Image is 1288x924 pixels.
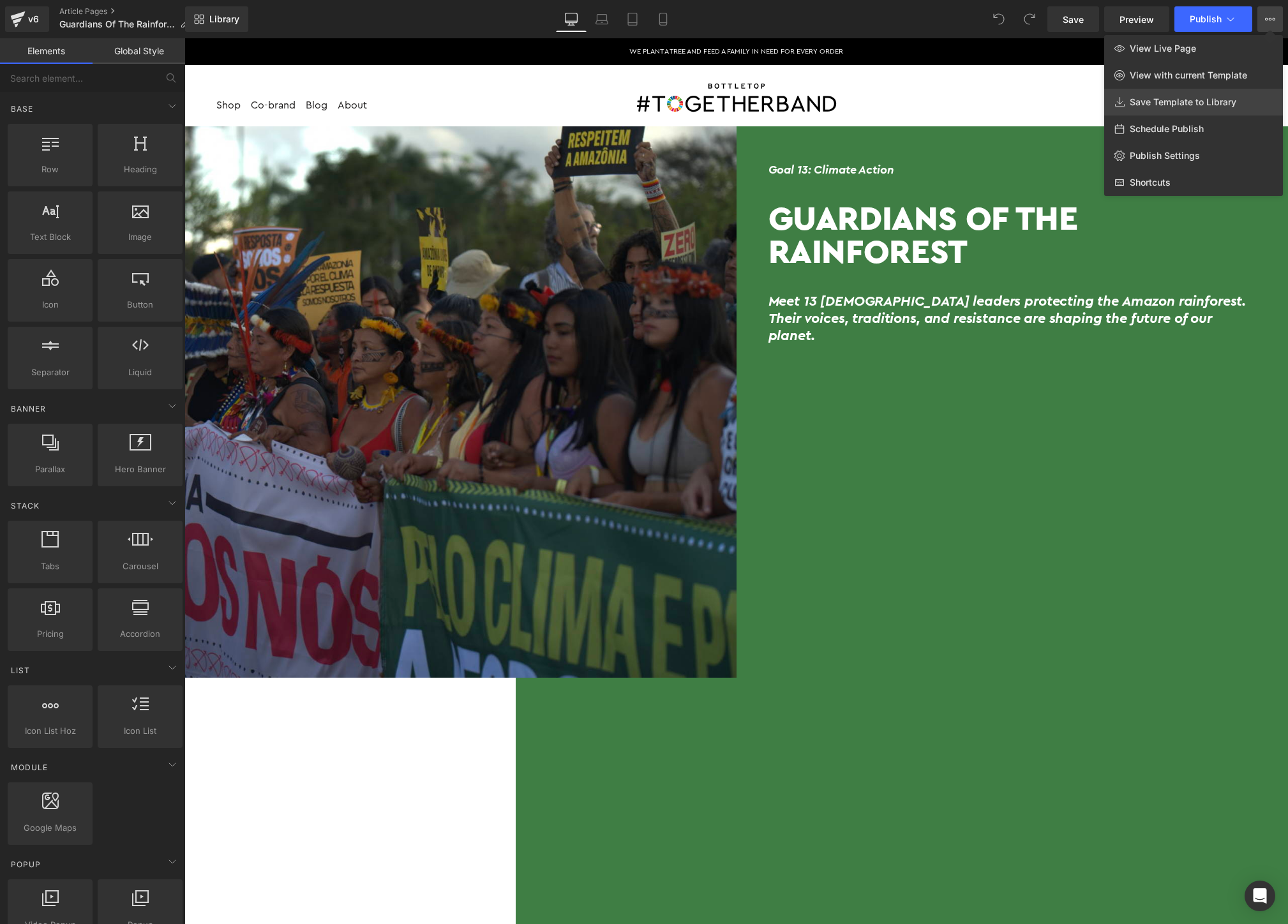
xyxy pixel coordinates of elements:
button: Redo [1017,6,1042,32]
span: Stack [10,500,41,512]
span: Parallax [11,463,89,476]
span: Separator [11,366,89,379]
span: Accordion [101,627,179,641]
span: Module [10,761,49,773]
a: Co-brandCo-brand [66,62,111,72]
h6: Goal 13: Climate Action [584,126,1072,137]
a: About [153,62,183,72]
span: Liquid [101,366,179,379]
span: Save Template to Library [1130,96,1236,108]
div: Open Intercom Messenger [1245,881,1275,911]
a: Laptop [587,6,617,32]
span: Text Block [11,230,89,244]
span: Hero Banner [101,463,179,476]
button: Undo [986,6,1012,32]
span: Publish [1190,14,1222,24]
a: Preview [1104,6,1169,32]
span: Icon [11,298,89,311]
a: Global Style [93,38,185,64]
span: Google Maps [11,821,89,835]
span: View Live Page [1130,43,1196,54]
span: Shortcuts [1130,177,1171,188]
button: Publish [1174,6,1252,32]
span: Tabs [11,560,89,573]
img: #TOGETHERBAND [450,38,654,76]
span: Button [101,298,179,311]
nav: Main navigation [32,54,450,80]
span: View with current Template [1130,70,1247,81]
a: New Library [185,6,248,32]
div: v6 [26,11,41,27]
span: Base [10,103,34,115]
span: Preview [1120,13,1154,26]
a: Desktop [556,6,587,32]
span: Pricing [11,627,89,641]
span: Schedule Publish [1130,123,1204,135]
span: Carousel [101,560,179,573]
span: Popup [10,858,42,870]
a: BlogBlog [121,62,143,72]
span: Library [209,13,239,25]
span: Icon List Hoz [11,724,89,738]
h1: Guardians Of The Rainforest [584,163,1072,230]
span: Row [11,163,89,176]
a: Mobile [648,6,678,32]
button: View Live PageView with current TemplateSave Template to LibrarySchedule PublishPublish SettingsS... [1257,6,1283,32]
p: We plant a tree and feed a family in need for every order [10,8,1094,19]
span: Banner [10,403,47,415]
span: Image [101,230,179,244]
span: Save [1063,13,1084,26]
a: cart [1060,50,1072,65]
span: Heading [101,163,179,176]
a: Shop [32,62,56,72]
span: Publish Settings [1130,150,1200,161]
span: List [10,664,31,676]
span: Guardians Of The Rainforest [59,19,175,29]
h2: Meet 13 [DEMOGRAPHIC_DATA] leaders protecting the Amazon rainforest. Their voices, traditions, an... [584,255,1072,306]
a: Article Pages [59,6,199,17]
a: Tablet [617,6,648,32]
a: v6 [5,6,49,32]
span: Icon List [101,724,179,738]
